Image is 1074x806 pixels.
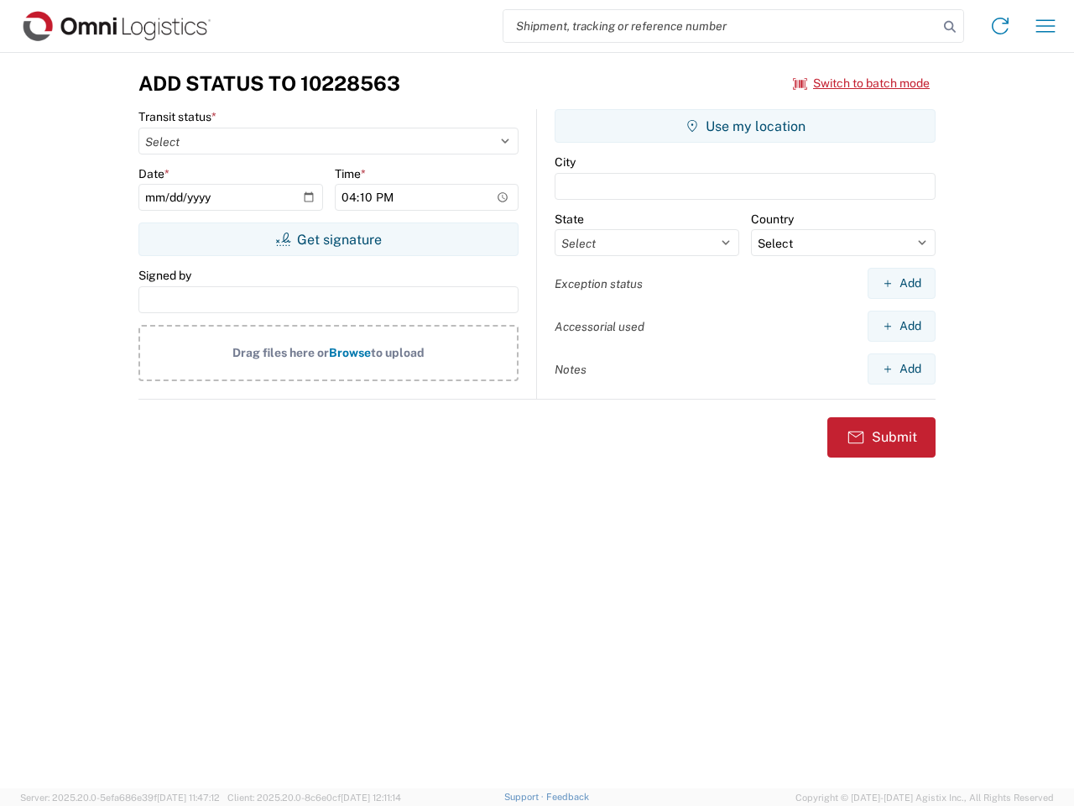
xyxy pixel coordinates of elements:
[868,311,936,342] button: Add
[555,109,936,143] button: Use my location
[341,793,401,803] span: [DATE] 12:11:14
[555,154,576,170] label: City
[138,268,191,283] label: Signed by
[232,346,329,359] span: Drag files here or
[555,212,584,227] label: State
[751,212,794,227] label: Country
[20,793,220,803] span: Server: 2025.20.0-5efa686e39f
[503,10,938,42] input: Shipment, tracking or reference number
[555,362,587,377] label: Notes
[555,276,643,291] label: Exception status
[227,793,401,803] span: Client: 2025.20.0-8c6e0cf
[335,166,366,181] label: Time
[504,792,546,802] a: Support
[827,417,936,458] button: Submit
[157,793,220,803] span: [DATE] 11:47:12
[371,346,425,359] span: to upload
[329,346,371,359] span: Browse
[138,166,169,181] label: Date
[795,790,1054,805] span: Copyright © [DATE]-[DATE] Agistix Inc., All Rights Reserved
[138,222,519,256] button: Get signature
[793,70,930,97] button: Switch to batch mode
[138,109,216,124] label: Transit status
[546,792,589,802] a: Feedback
[138,71,400,96] h3: Add Status to 10228563
[868,268,936,299] button: Add
[868,353,936,385] button: Add
[555,319,644,334] label: Accessorial used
